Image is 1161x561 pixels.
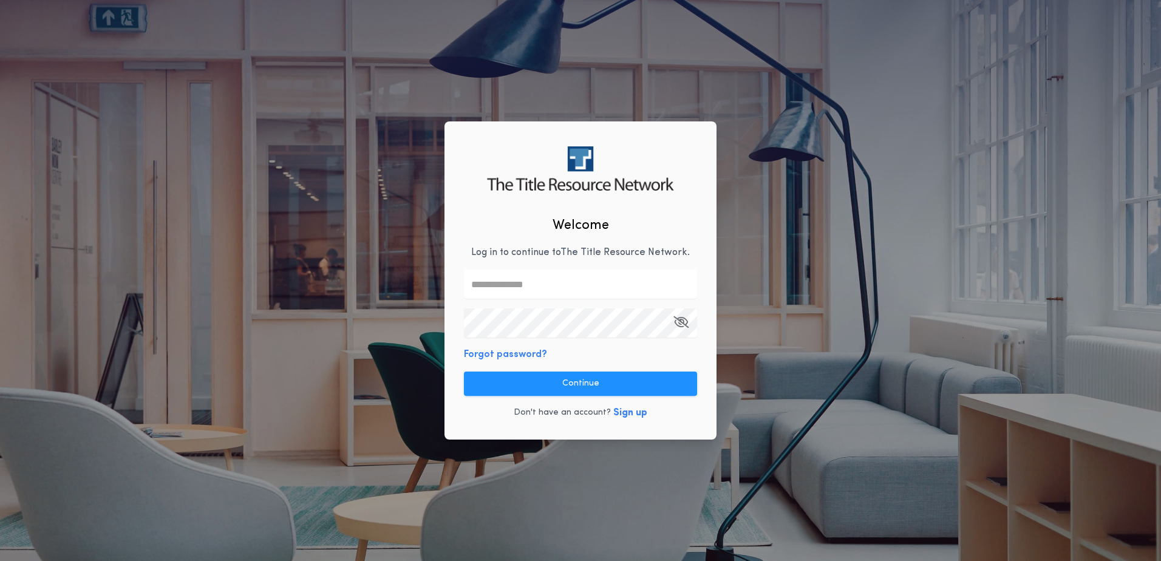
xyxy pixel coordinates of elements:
[553,216,609,236] h2: Welcome
[487,146,673,191] img: logo
[464,372,697,396] button: Continue
[673,308,689,338] button: Open Keeper Popup
[464,308,697,338] input: Open Keeper Popup
[464,347,547,362] button: Forgot password?
[514,407,611,419] p: Don't have an account?
[613,406,647,420] button: Sign up
[471,245,690,260] p: Log in to continue to The Title Resource Network .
